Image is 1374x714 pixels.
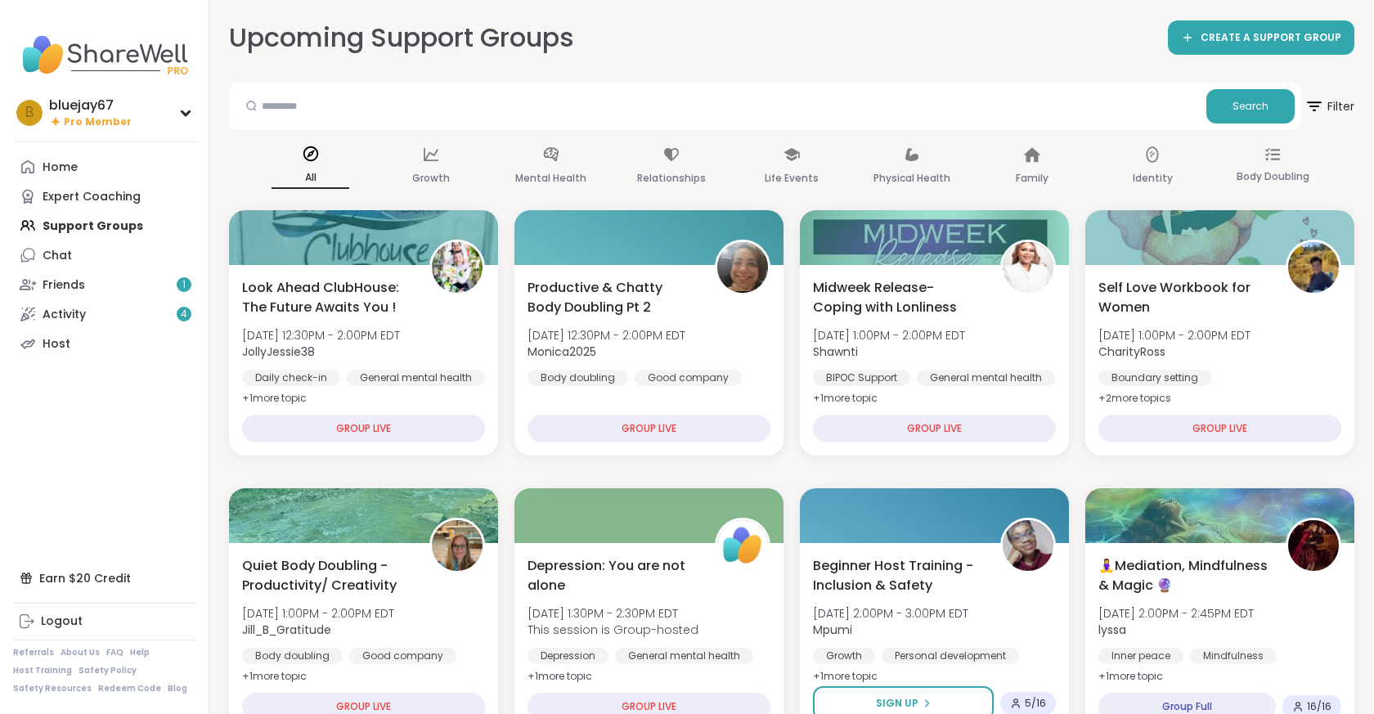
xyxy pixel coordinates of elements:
[637,168,706,188] p: Relationships
[1098,344,1165,360] b: CharityRoss
[13,564,195,593] div: Earn $20 Credit
[49,97,132,115] div: bluejay67
[242,648,343,664] div: Body doubling
[1098,415,1341,442] div: GROUP LIVE
[1025,697,1046,710] span: 5 / 16
[349,648,456,664] div: Good company
[64,115,132,129] span: Pro Member
[528,327,685,344] span: [DATE] 12:30PM - 2:00PM EDT
[528,556,697,595] span: Depression: You are not alone
[13,270,195,299] a: Friends1
[1190,648,1277,664] div: Mindfulness
[873,168,950,188] p: Physical Health
[813,327,965,344] span: [DATE] 1:00PM - 2:00PM EDT
[813,622,852,638] b: Mpumi
[242,370,340,386] div: Daily check-in
[242,415,485,442] div: GROUP LIVE
[528,415,770,442] div: GROUP LIVE
[1288,520,1339,571] img: lyssa
[168,683,187,694] a: Blog
[412,168,450,188] p: Growth
[242,327,400,344] span: [DATE] 12:30PM - 2:00PM EDT
[43,336,70,353] div: Host
[242,605,394,622] span: [DATE] 1:00PM - 2:00PM EDT
[13,329,195,358] a: Host
[13,607,195,636] a: Logout
[432,520,483,571] img: Jill_B_Gratitude
[528,278,697,317] span: Productive & Chatty Body Doubling Pt 2
[1098,327,1251,344] span: [DATE] 1:00PM - 2:00PM EDT
[882,648,1019,664] div: Personal development
[1098,278,1268,317] span: Self Love Workbook for Women
[1168,20,1354,55] a: CREATE A SUPPORT GROUP
[717,520,768,571] img: ShareWell
[528,370,628,386] div: Body doubling
[61,647,100,658] a: About Us
[432,242,483,293] img: JollyJessie38
[1307,700,1331,713] span: 16 / 16
[242,622,331,638] b: Jill_B_Gratitude
[43,248,72,264] div: Chat
[98,683,161,694] a: Redeem Code
[13,240,195,270] a: Chat
[813,605,968,622] span: [DATE] 2:00PM - 3:00PM EDT
[1201,31,1341,45] span: CREATE A SUPPORT GROUP
[528,344,596,360] b: Monica2025
[43,307,86,323] div: Activity
[635,370,742,386] div: Good company
[13,182,195,211] a: Expert Coaching
[717,242,768,293] img: Monica2025
[528,648,608,664] div: Depression
[813,278,982,317] span: Midweek Release-Coping with Lonliness
[813,415,1056,442] div: GROUP LIVE
[1304,87,1354,126] span: Filter
[1098,370,1211,386] div: Boundary setting
[1288,242,1339,293] img: CharityRoss
[229,20,574,56] h2: Upcoming Support Groups
[1233,99,1268,114] span: Search
[1003,242,1053,293] img: Shawnti
[13,152,195,182] a: Home
[25,102,34,123] span: b
[13,299,195,329] a: Activity4
[43,159,78,176] div: Home
[1016,168,1048,188] p: Family
[181,308,187,321] span: 4
[1098,648,1183,664] div: Inner peace
[813,370,910,386] div: BIPOC Support
[813,344,858,360] b: Shawnti
[515,168,586,188] p: Mental Health
[242,278,411,317] span: Look Ahead ClubHouse: The Future Awaits You !
[813,556,982,595] span: Beginner Host Training - Inclusion & Safety
[765,168,819,188] p: Life Events
[79,665,137,676] a: Safety Policy
[1133,168,1173,188] p: Identity
[41,613,83,630] div: Logout
[1304,83,1354,130] button: Filter
[242,344,315,360] b: JollyJessie38
[813,648,875,664] div: Growth
[615,648,753,664] div: General mental health
[43,277,85,294] div: Friends
[13,683,92,694] a: Safety Resources
[528,622,698,638] span: This session is Group-hosted
[1237,167,1309,186] p: Body Doubling
[13,647,54,658] a: Referrals
[106,647,123,658] a: FAQ
[13,665,72,676] a: Host Training
[130,647,150,658] a: Help
[43,189,141,205] div: Expert Coaching
[347,370,485,386] div: General mental health
[1098,605,1254,622] span: [DATE] 2:00PM - 2:45PM EDT
[1003,520,1053,571] img: Mpumi
[1098,556,1268,595] span: 🧘‍♀️Mediation, Mindfulness & Magic 🔮
[528,605,698,622] span: [DATE] 1:30PM - 2:30PM EDT
[876,696,918,711] span: Sign Up
[182,278,186,292] span: 1
[1206,89,1295,123] button: Search
[1098,622,1126,638] b: lyssa
[13,26,195,83] img: ShareWell Nav Logo
[917,370,1055,386] div: General mental health
[272,168,349,189] p: All
[242,556,411,595] span: Quiet Body Doubling - Productivity/ Creativity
